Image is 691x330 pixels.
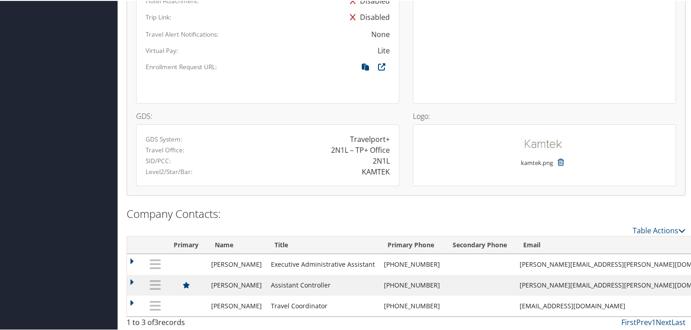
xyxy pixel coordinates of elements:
div: Lite [378,44,390,55]
th: Primary [166,236,207,253]
h2: Company Contacts: [127,205,686,221]
td: [PERSON_NAME] [207,253,266,274]
div: 2N1L [373,155,390,165]
th: Secondary Phone [445,236,515,253]
label: Travel Office: [146,145,185,154]
th: Name [207,236,266,253]
img: kamtek.png [516,133,573,153]
a: First [621,316,636,326]
h4: GDS: [136,112,399,119]
div: Travelport+ [350,133,390,144]
div: None [371,28,390,39]
label: Virtual Pay: [146,45,178,54]
td: [PHONE_NUMBER] [379,274,445,295]
label: SID/PCC: [146,156,171,165]
th: Primary Phone [379,236,445,253]
th: Title [266,236,379,253]
div: KAMTEK [362,165,390,176]
td: Executive Administrative Assistant [266,253,379,274]
td: [PERSON_NAME] [207,295,266,316]
td: [PHONE_NUMBER] [379,295,445,316]
span: 3 [154,316,158,326]
label: Travel Alert Notifications: [146,29,218,38]
div: Disabled [345,8,390,24]
a: Next [656,316,672,326]
label: Trip Link: [146,12,171,21]
label: GDS System: [146,134,182,143]
td: [PERSON_NAME] [207,274,266,295]
h4: Logo: [413,112,676,119]
a: Last [672,316,686,326]
small: kamtek.png [521,158,553,175]
label: Enrollment Request URL: [146,61,217,71]
a: Table Actions [633,225,686,235]
td: [PHONE_NUMBER] [379,253,445,274]
td: Assistant Controller [266,274,379,295]
div: 2N1L – TP+ Office [331,144,390,155]
a: Prev [636,316,652,326]
label: Level2/Star/Bar: [146,166,193,175]
td: Travel Coordinator [266,295,379,316]
a: 1 [652,316,656,326]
